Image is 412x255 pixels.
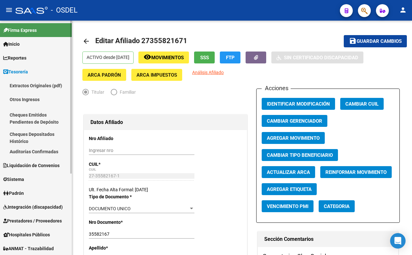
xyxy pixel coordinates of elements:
button: Identificar Modificación [262,98,335,110]
p: Tipo de Documento * [89,193,137,200]
span: Actualizar ARCA [267,169,310,175]
button: SSS [194,52,215,63]
mat-icon: person [399,6,407,14]
span: ARCA Impuestos [136,72,177,78]
span: ANMAT - Trazabilidad [3,245,54,252]
span: Prestadores / Proveedores [3,217,62,224]
div: Ult. Fecha Alta Formal: [DATE] [89,186,242,193]
span: Hospitales Públicos [3,231,50,238]
h1: Datos Afiliado [90,117,240,127]
button: ARCA Impuestos [131,69,182,81]
button: Agregar Etiqueta [262,183,317,195]
button: Categoria [319,200,355,212]
span: Agregar Movimiento [267,135,320,141]
span: Cambiar Gerenciador [267,118,322,124]
mat-icon: arrow_back [82,37,90,45]
span: Firma Express [3,27,37,34]
span: Liquidación de Convenios [3,162,60,169]
button: Cambiar Tipo Beneficiario [262,149,338,161]
span: - OSDEL [51,3,78,17]
button: Movimientos [138,52,189,63]
button: Sin Certificado Discapacidad [271,52,363,63]
span: Reinformar Movimiento [325,169,387,175]
p: Apellido [89,244,137,251]
span: Cambiar Tipo Beneficiario [267,152,333,158]
span: Editar Afiliado 27355821671 [95,37,187,45]
span: ARCA Padrón [88,72,121,78]
button: Actualizar ARCA [262,166,315,178]
button: Reinformar Movimiento [320,166,392,178]
button: Cambiar Gerenciador [262,115,327,127]
button: Vencimiento PMI [262,200,314,212]
p: ACTIVO desde [DATE] [82,52,134,64]
span: Cambiar CUIL [345,101,379,107]
span: Reportes [3,54,26,61]
span: Categoria [324,203,350,209]
p: CUIL [89,161,137,168]
p: Nro Afiliado [89,135,137,142]
span: Vencimiento PMI [267,203,308,209]
mat-icon: save [349,37,357,45]
mat-radio-group: Elija una opción [82,91,142,96]
span: Identificar Modificación [267,101,330,107]
mat-icon: menu [5,6,13,14]
h3: Acciones [262,84,291,93]
mat-icon: remove_red_eye [144,53,151,61]
button: Agregar Movimiento [262,132,325,144]
span: Familiar [117,89,136,96]
span: DOCUMENTO UNICO [89,206,131,211]
span: Movimientos [151,55,184,61]
span: Agregar Etiqueta [267,186,312,192]
button: Guardar cambios [344,35,407,47]
span: Padrón [3,190,24,197]
span: Sin Certificado Discapacidad [284,55,358,61]
p: Nro Documento [89,219,137,226]
h1: Sección Comentarios [264,234,392,244]
span: Titular [89,89,104,96]
span: Inicio [3,41,20,48]
span: Tesorería [3,68,28,75]
span: SSS [200,55,209,61]
span: Guardar cambios [357,39,402,44]
span: Análisis Afiliado [192,70,224,75]
button: Cambiar CUIL [340,98,384,110]
span: Integración (discapacidad) [3,203,63,211]
div: Open Intercom Messenger [390,233,406,249]
span: FTP [226,55,235,61]
button: FTP [220,52,240,63]
span: Sistema [3,176,24,183]
button: ARCA Padrón [82,69,126,81]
